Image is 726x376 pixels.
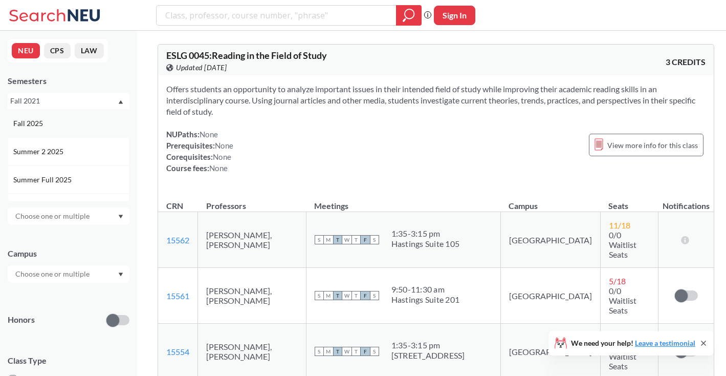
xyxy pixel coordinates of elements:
th: Professors [198,190,306,212]
span: Class Type [8,355,129,366]
span: T [333,235,342,244]
td: [PERSON_NAME], [PERSON_NAME] [198,268,306,324]
span: 5 / 18 [609,276,626,286]
span: View more info for this class [607,139,698,152]
span: S [370,235,379,244]
div: 9:50 - 11:30 am [391,284,460,295]
span: F [361,291,370,300]
svg: Dropdown arrow [118,215,123,219]
span: Updated [DATE] [176,62,227,73]
th: Campus [500,190,600,212]
span: Summer 2 2025 [13,146,65,157]
span: Offers students an opportunity to analyze important issues in their intended field of study while... [166,84,695,116]
div: NUPaths: Prerequisites: Corequisites: Course fees: [166,129,233,174]
input: Class, professor, course number, "phrase" [164,7,389,24]
div: Fall 2021Dropdown arrowFall 2025Summer 2 2025Summer Full 2025Summer 1 2025Spring 2025Fall 2024Sum... [8,93,129,109]
div: 1:35 - 3:15 pm [391,228,460,239]
div: Campus [8,248,129,259]
a: 15562 [166,235,189,245]
span: S [370,347,379,356]
p: Honors [8,314,35,326]
svg: Dropdown arrow [118,273,123,277]
span: W [342,347,351,356]
div: Fall 2021 [10,95,117,107]
button: CPS [44,43,71,58]
span: None [213,152,231,161]
td: [PERSON_NAME], [PERSON_NAME] [198,212,306,268]
span: We need your help! [571,340,695,347]
span: F [361,235,370,244]
span: 0/0 Waitlist Seats [609,342,636,371]
span: None [215,141,233,150]
span: S [315,347,324,356]
span: W [342,291,351,300]
span: W [342,235,351,244]
th: Notifications [658,190,714,212]
div: Hastings Suite 105 [391,239,460,249]
span: T [351,291,361,300]
span: Summer Full 2025 [13,174,74,185]
div: Dropdown arrow [8,207,129,225]
button: NEU [12,43,40,58]
td: [GEOGRAPHIC_DATA] [500,212,600,268]
div: Dropdown arrow [8,265,129,283]
span: ESLG 0045 : Reading in the Field of Study [166,50,327,61]
span: 0/0 Waitlist Seats [609,286,636,315]
span: 11 / 18 [609,220,630,230]
a: 15561 [166,291,189,301]
th: Meetings [306,190,500,212]
svg: Dropdown arrow [118,100,123,104]
div: Semesters [8,75,129,87]
span: T [351,347,361,356]
span: M [324,235,333,244]
a: Leave a testimonial [635,339,695,347]
span: 0/0 Waitlist Seats [609,230,636,259]
span: M [324,347,333,356]
th: Seats [600,190,658,212]
input: Choose one or multiple [10,210,96,222]
span: S [370,291,379,300]
a: 15554 [166,347,189,357]
span: None [200,130,218,139]
span: 3 CREDITS [666,56,706,68]
div: magnifying glass [396,5,422,26]
span: T [333,291,342,300]
span: F [361,347,370,356]
button: Sign In [434,6,475,25]
div: Hastings Suite 201 [391,295,460,305]
span: Fall 2025 [13,118,45,129]
div: CRN [166,200,183,212]
div: 1:35 - 3:15 pm [391,340,465,350]
svg: magnifying glass [403,8,415,23]
span: S [315,291,324,300]
span: None [209,163,228,173]
span: S [315,235,324,244]
span: M [324,291,333,300]
button: LAW [75,43,104,58]
span: T [351,235,361,244]
span: T [333,347,342,356]
input: Choose one or multiple [10,268,96,280]
div: [STREET_ADDRESS] [391,350,465,361]
td: [GEOGRAPHIC_DATA] [500,268,600,324]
